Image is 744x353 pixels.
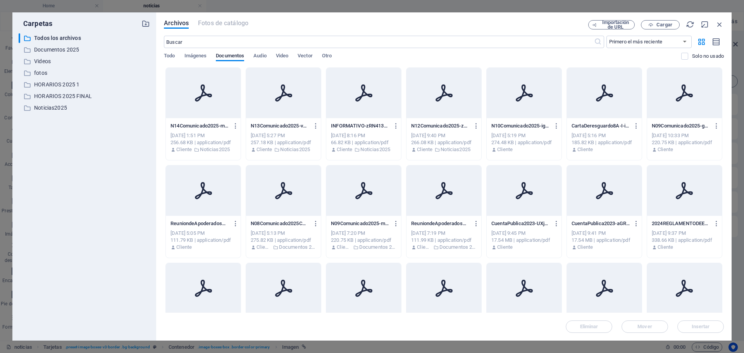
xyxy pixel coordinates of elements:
p: Cliente [417,244,431,251]
p: Cliente [176,146,192,153]
p: Cliente [577,244,593,251]
p: Noticias2025 [360,146,390,153]
p: N08Comunicado2025CONVIVENCIAESCOLAR1-ywVdR-al-QiYx0ocfKxUxA.pdf [251,220,309,227]
div: Videos [19,57,150,66]
div: 66.82 KB | application/pdf [331,139,396,146]
p: ReuniondeApoderadosAgosto-4_l7HKbZ93FkHhicz4aTWQ.pdf [170,220,229,227]
p: Videos [34,57,136,66]
div: [DATE] 10:33 PM [652,132,717,139]
div: Documentos 2025 [19,45,150,55]
p: N09Comunicado2025-m57EB19jOO26u7sh54W69A.pdf [331,220,389,227]
p: Documentos 2025 [439,244,477,251]
i: Volver a cargar [686,20,694,29]
p: 2024REGLAMENTODEEVALUACION-RIW4N3cRLAMEDF4CTxSdZg.pdf [652,220,710,227]
div: [DATE] 9:37 PM [652,230,717,237]
p: Solo muestra los archivos que no están usándose en el sitio web. Los archivos añadidos durante es... [692,53,724,60]
p: Documentos 2025 [359,244,396,251]
div: 275.82 KB | application/pdf [251,237,316,244]
div: Por: Cliente | Carpeta: Documentos 2025 [331,244,396,251]
div: fotos [19,68,150,78]
p: Noticias2025 [441,146,470,153]
p: Noticias2025 [200,146,230,153]
p: HORARIOS 2025 1 [34,80,136,89]
div: Por: Cliente | Carpeta: Noticias2025 [170,146,236,153]
p: Noticias2025 [280,146,310,153]
div: 111.79 KB | application/pdf [170,237,236,244]
div: Por: Cliente | Carpeta: Noticias2025 [331,146,396,153]
p: CartaDeresguardo8A-I-i6kRzBFDIKRemVBS9Dhw.pdf [572,122,630,129]
div: HORARIOS 2025 1 [19,80,150,90]
p: Cliente [257,244,270,251]
span: Documentos [216,51,244,62]
p: Cliente [176,244,192,251]
div: [DATE] 8:16 PM [331,132,396,139]
div: Por: Cliente | Carpeta: Documentos 2025 [411,244,477,251]
div: [DATE] 5:13 PM [251,230,316,237]
div: [DATE] 5:16 PM [572,132,637,139]
div: 17.54 MB | application/pdf [491,237,557,244]
p: CuentaPublica2023-aGR11JaaR53-eqtvyr5QIg.pdf [572,220,630,227]
div: [DATE] 9:45 PM [491,230,557,237]
p: Cliente [337,146,352,153]
p: Carpetas [19,19,52,29]
p: N13Comunicado2025-vGTCFkuDw_Lr1YQzPrF29Q.pdf [251,122,309,129]
div: [DATE] 5:05 PM [170,230,236,237]
span: Video [276,51,288,62]
div: 220.75 KB | application/pdf [652,139,717,146]
p: Cliente [658,146,673,153]
p: Documentos 2025 [279,244,316,251]
p: Cliente [497,244,513,251]
div: 220.75 KB | application/pdf [331,237,396,244]
span: Este tipo de archivo no es soportado por este elemento [198,19,248,28]
span: Imágenes [184,51,207,62]
div: 257.18 KB | application/pdf [251,139,316,146]
p: N14Comunicado2025-mBcaHMJspldC9PantR0g8w.pdf [170,122,229,129]
div: HORARIOS 2025 FINAL [19,91,150,101]
p: Cliente [577,146,593,153]
p: N10Comunicado2025-igyKVM7Ths0pLqYNarrjgg.pdf [491,122,549,129]
p: Noticias2025 [34,103,136,112]
div: 17.54 MB | application/pdf [572,237,637,244]
p: INFORMATIVO-zRN413sTrsoKrlLZkW13nA.pdf [331,122,389,129]
div: 185.82 KB | application/pdf [572,139,637,146]
div: Noticias2025 [19,103,150,113]
div: [DATE] 7:20 PM [331,230,396,237]
div: [DATE] 9:40 PM [411,132,477,139]
p: Cliente [337,244,351,251]
p: fotos [34,69,136,77]
p: N09Comunicado2025-gJAf5VSMEPfU_wnya0iVYg.pdf [652,122,710,129]
p: Cliente [417,146,432,153]
div: [DATE] 1:51 PM [170,132,236,139]
div: ​ [19,33,20,43]
div: Por: Cliente | Carpeta: Documentos 2025 [251,244,316,251]
div: 111.99 KB | application/pdf [411,237,477,244]
button: Importación de URL [588,20,635,29]
button: Cargar [641,20,680,29]
span: Todo [164,51,175,62]
i: Crear carpeta [141,19,150,28]
div: [DATE] 7:19 PM [411,230,477,237]
div: Por: Cliente | Carpeta: Noticias2025 [411,146,477,153]
p: N12Comunicado2025-zV_UroD6jUqUQxYtVoEADA.pdf [411,122,469,129]
div: [DATE] 5:19 PM [491,132,557,139]
div: Por: Cliente | Carpeta: Noticias2025 [251,146,316,153]
div: 256.68 KB | application/pdf [170,139,236,146]
p: Cliente [658,244,673,251]
div: [DATE] 9:41 PM [572,230,637,237]
div: [DATE] 5:27 PM [251,132,316,139]
span: Otro [322,51,332,62]
div: 274.48 KB | application/pdf [491,139,557,146]
span: Archivos [164,19,189,28]
i: Cerrar [715,20,724,29]
p: Todos los archivos [34,34,136,43]
input: Buscar [164,36,594,48]
div: 338.66 KB | application/pdf [652,237,717,244]
p: Cliente [497,146,513,153]
span: Vector [298,51,313,62]
span: Importación de URL [600,20,631,29]
p: CuentaPublica2023-UXjPguCMhYGEESHS_mqytA.pdf [491,220,549,227]
div: 266.08 KB | application/pdf [411,139,477,146]
span: Audio [253,51,266,62]
p: Cliente [257,146,272,153]
i: Minimizar [701,20,709,29]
